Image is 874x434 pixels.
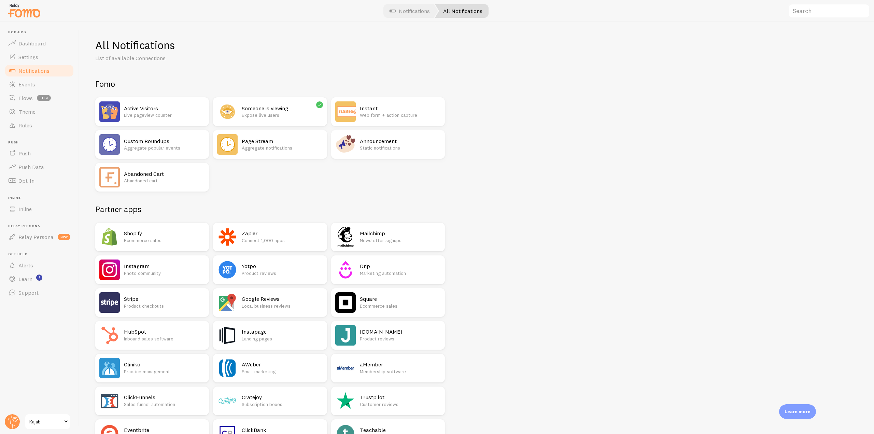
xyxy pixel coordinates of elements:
img: Cliniko [99,358,120,378]
p: Product checkouts [124,303,205,309]
p: Photo community [124,270,205,277]
a: Relay Persona new [4,230,74,244]
img: Instapage [217,325,238,346]
h2: Google Reviews [242,295,323,303]
img: Stripe [99,292,120,313]
span: Theme [18,108,36,115]
a: Opt-In [4,174,74,187]
h2: AWeber [242,361,323,368]
img: aMember [335,358,356,378]
h2: Abandoned Cart [124,170,205,178]
span: Kajabi [29,418,62,426]
span: Relay Persona [18,234,54,240]
img: Zapier [217,227,238,247]
img: Announcement [335,134,356,155]
span: Notifications [18,67,50,74]
h2: aMember [360,361,441,368]
img: Mailchimp [335,227,356,247]
span: Relay Persona [8,224,74,228]
h2: Trustpilot [360,394,441,401]
h2: Page Stream [242,138,323,145]
p: Local business reviews [242,303,323,309]
span: Rules [18,122,32,129]
span: Dashboard [18,40,46,47]
img: Drip [335,260,356,280]
p: Marketing automation [360,270,441,277]
h1: All Notifications [95,38,858,52]
a: Flows beta [4,91,74,105]
p: Ecommerce sales [360,303,441,309]
h2: Cliniko [124,361,205,368]
span: Push [18,150,31,157]
h2: Fomo [95,79,445,89]
img: Abandoned Cart [99,167,120,187]
a: Rules [4,118,74,132]
img: Shopify [99,227,120,247]
span: new [58,234,70,240]
p: Product reviews [360,335,441,342]
img: Instagram [99,260,120,280]
img: AWeber [217,358,238,378]
a: Support [4,286,74,299]
h2: Zapier [242,230,323,237]
svg: <p>Watch New Feature Tutorials!</p> [36,275,42,281]
h2: Partner apps [95,204,445,214]
h2: Instapage [242,328,323,335]
img: Someone is viewing [217,101,238,122]
a: Kajabi [25,414,71,430]
h2: [DOMAIN_NAME] [360,328,441,335]
img: Square [335,292,356,313]
a: Push Data [4,160,74,174]
h2: Square [360,295,441,303]
img: Instant [335,101,356,122]
span: Flows [18,95,33,101]
h2: Announcement [360,138,441,145]
h2: Active Visitors [124,105,205,112]
img: Judge.me [335,325,356,346]
p: Practice management [124,368,205,375]
span: Alerts [18,262,33,269]
div: Learn more [779,404,816,419]
p: Web form + action capture [360,112,441,118]
h2: ClickBank [242,426,323,434]
p: Inbound sales software [124,335,205,342]
p: Aggregate popular events [124,144,205,151]
h2: HubSpot [124,328,205,335]
h2: Yotpo [242,263,323,270]
a: Notifications [4,64,74,78]
img: HubSpot [99,325,120,346]
span: Settings [18,54,38,60]
p: Connect 1,000 apps [242,237,323,244]
a: Push [4,146,74,160]
img: Google Reviews [217,292,238,313]
h2: Stripe [124,295,205,303]
a: Alerts [4,258,74,272]
p: Email marketing [242,368,323,375]
img: ClickFunnels [99,391,120,411]
h2: Teachable [360,426,441,434]
h2: Eventbrite [124,426,205,434]
p: Product reviews [242,270,323,277]
h2: Cratejoy [242,394,323,401]
img: fomo-relay-logo-orange.svg [7,2,41,19]
a: Events [4,78,74,91]
p: Live pageview counter [124,112,205,118]
p: Newsletter signups [360,237,441,244]
span: Pop-ups [8,30,74,34]
h2: Instagram [124,263,205,270]
span: beta [37,95,51,101]
p: Subscription boxes [242,401,323,408]
img: Yotpo [217,260,238,280]
a: Inline [4,202,74,216]
h2: Shopify [124,230,205,237]
p: Membership software [360,368,441,375]
p: List of available Connections [95,54,259,62]
span: Support [18,289,39,296]
p: Static notifications [360,144,441,151]
img: Page Stream [217,134,238,155]
h2: Mailchimp [360,230,441,237]
img: Custom Roundups [99,134,120,155]
a: Settings [4,50,74,64]
span: Get Help [8,252,74,256]
a: Learn [4,272,74,286]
